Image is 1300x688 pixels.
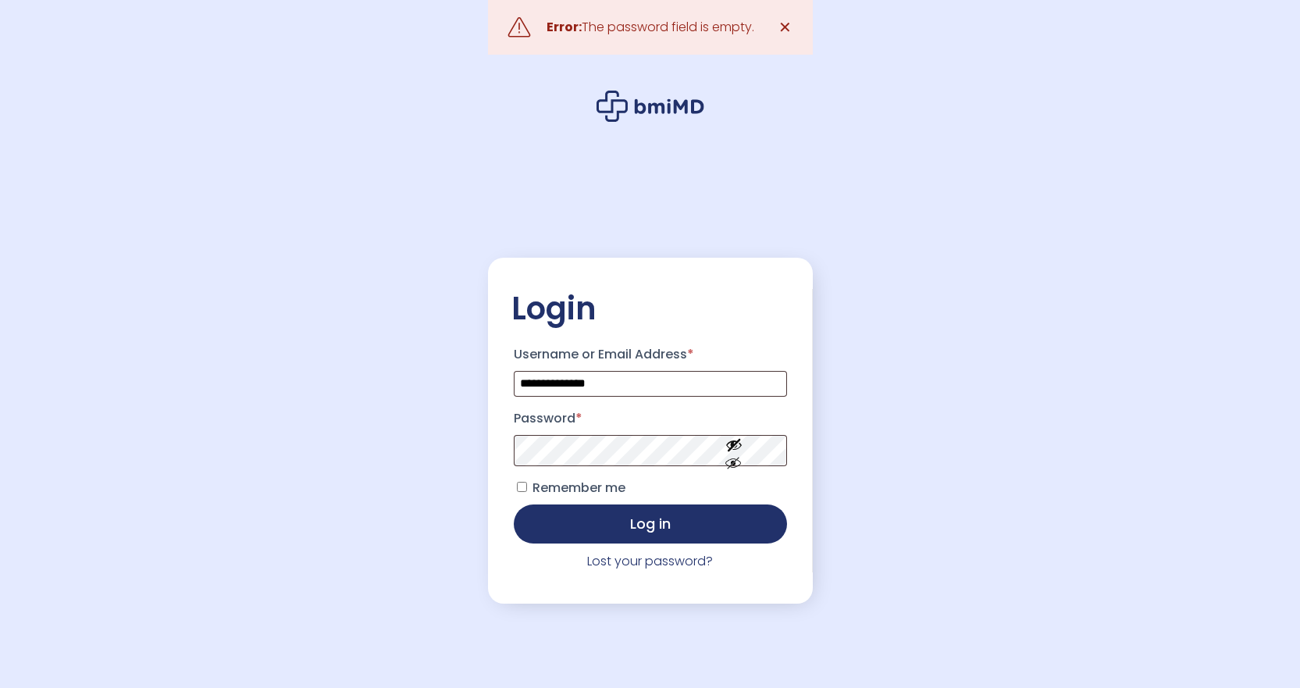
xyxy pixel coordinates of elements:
[587,552,713,570] a: Lost your password?
[514,406,787,431] label: Password
[770,12,801,43] a: ✕
[517,482,527,492] input: Remember me
[532,479,625,497] span: Remember me
[690,423,778,477] button: Show password
[547,16,754,38] div: The password field is empty.
[514,504,787,544] button: Log in
[547,18,582,36] strong: Error:
[778,16,792,38] span: ✕
[511,289,789,328] h2: Login
[514,342,787,367] label: Username or Email Address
